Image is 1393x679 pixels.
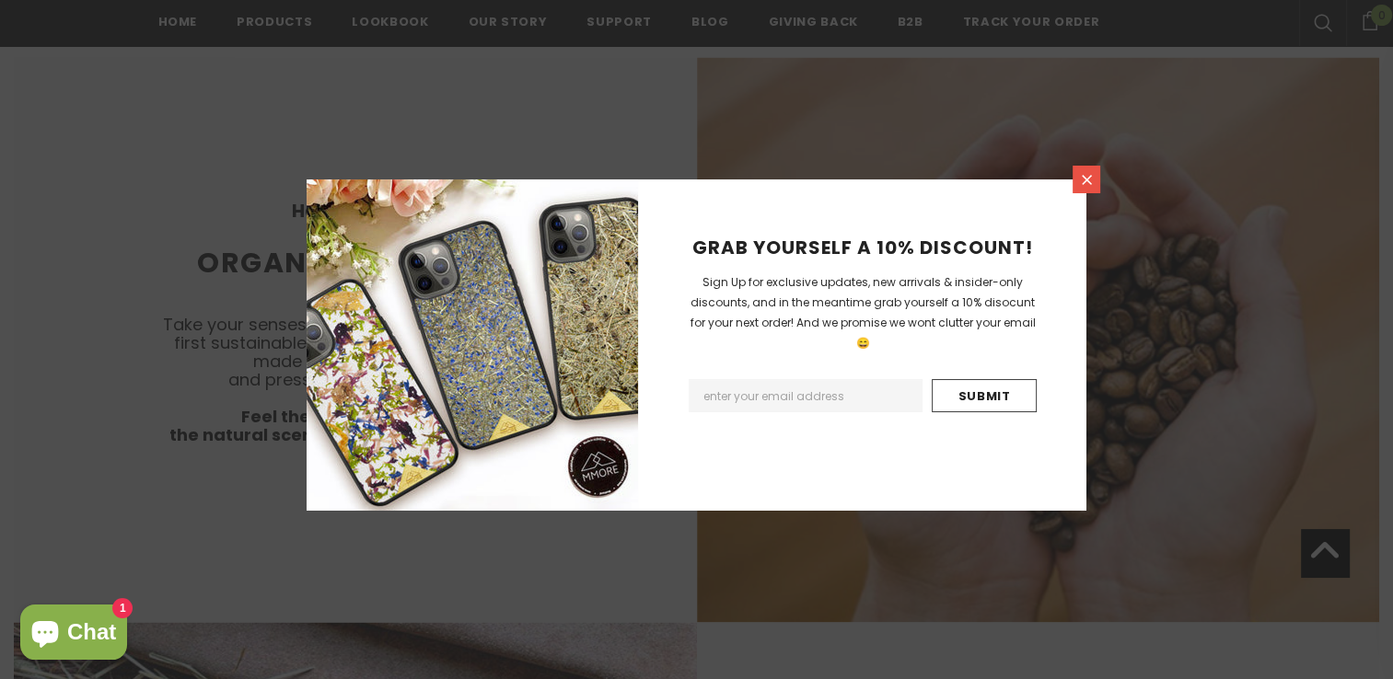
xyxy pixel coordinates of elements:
[692,235,1033,260] span: GRAB YOURSELF A 10% DISCOUNT!
[691,274,1036,351] span: Sign Up for exclusive updates, new arrivals & insider-only discounts, and in the meantime grab yo...
[1073,166,1100,193] a: Close
[15,604,133,664] inbox-online-store-chat: Shopify online store chat
[689,379,923,412] input: Email Address
[932,379,1037,412] input: Submit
